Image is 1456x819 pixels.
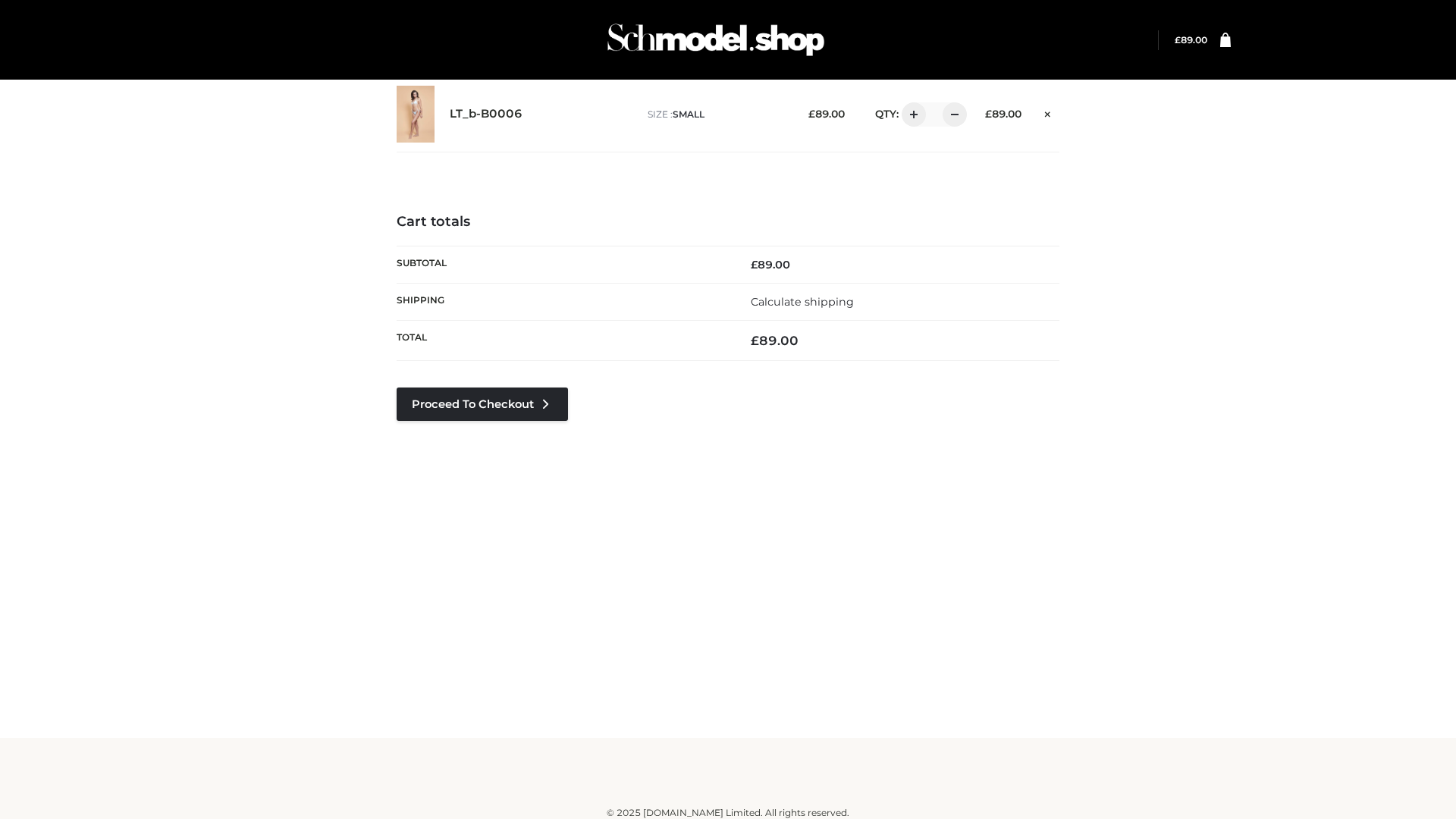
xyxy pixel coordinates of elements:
img: LT_b-B0006 - SMALL [397,86,435,143]
a: Calculate shipping [751,295,854,309]
bdi: 89.00 [1175,34,1207,45]
span: £ [751,258,758,271]
span: £ [751,333,759,348]
a: Remove this item [1037,102,1059,122]
a: £89.00 [1175,34,1207,45]
h4: Cart totals [397,214,1059,231]
span: £ [985,108,992,120]
span: £ [1175,34,1181,45]
span: SMALL [673,108,704,120]
th: Subtotal [397,246,728,283]
bdi: 89.00 [985,108,1021,120]
bdi: 89.00 [751,258,790,271]
a: Proceed to Checkout [397,388,568,421]
th: Shipping [397,283,728,320]
th: Total [397,321,728,361]
bdi: 89.00 [751,333,799,348]
p: size : [648,108,785,121]
a: LT_b-B0006 [450,107,522,121]
bdi: 89.00 [808,108,845,120]
span: £ [808,108,815,120]
div: QTY: [860,102,962,127]
img: Schmodel Admin 964 [602,10,830,70]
